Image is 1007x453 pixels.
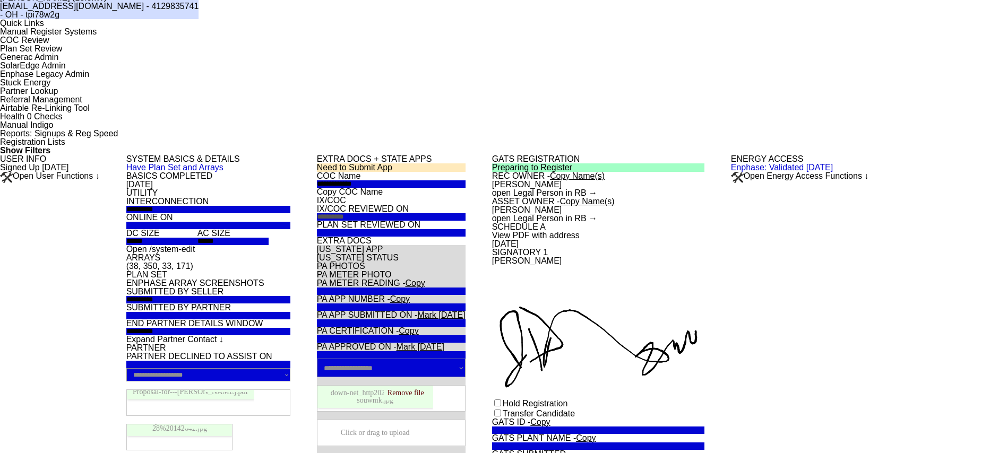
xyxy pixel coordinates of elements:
div: Open User Functions ↓ [13,172,100,183]
div: PLAN SET REVIEWED ON [317,221,466,229]
div: Open /system-edit [126,245,290,254]
div: PA PHOTOS [317,262,466,271]
div: GATS ID - [492,418,704,426]
a: down-net_http20250610-101-souwmk.jpg [331,389,420,404]
div: SIGNATORY 1 [492,248,704,257]
div: Copy COC Name [317,188,466,196]
div: SUBMITTED BY SELLER [126,288,290,296]
u: Copy [530,417,550,426]
u: Copy [576,433,596,442]
label: Hold Registration [503,399,568,408]
u: Mark [DATE] [397,342,444,351]
div: SUBMITTED BY PARTNER [126,303,290,312]
div: open Legal Person in RB → [492,214,704,223]
div: EXTRA DOCS + STATE APPS [317,155,466,163]
div: IX/COC [317,196,466,205]
u: Mark [DATE] [417,310,465,319]
div: PA APP NUMBER - [317,295,466,303]
div: (38, 350, 33, 171) [126,262,290,271]
div: Preparing to Register [492,163,704,172]
div: [US_STATE] APP [317,245,466,254]
div: Have Plan Set and Arrays [126,163,290,172]
div: PA APP SUBMITTED ON - [317,311,466,319]
div: COC Name [317,172,466,180]
div: BASICS COMPLETED [126,172,290,180]
label: Transfer Candidate [503,409,575,418]
div: Need to Submit App [317,163,466,172]
div: Expand Partner Contact ↓ [126,335,290,344]
u: Copy Name(s) [560,197,614,206]
div: SCHEDULE A [492,223,704,231]
div: SYSTEM BASICS & DETAILS [126,155,290,163]
img: H2SFWYKDArBHAAAAAElFTkSuQmCC [492,265,704,398]
div: ENERGY ACCESS [731,155,869,163]
div: DC SIZE [126,229,197,238]
div: REC OWNER - [492,172,704,180]
u: Copy [390,294,410,303]
div: PARTNER [126,344,290,352]
div: GATS PLANT NAME - [492,434,704,442]
div: ENPHASE ARRAY SCREENSHOTS [126,279,290,288]
u: Copy Name(s) [550,171,605,180]
div: AC SIZE [197,229,269,238]
div: ARRAYS [126,254,290,262]
div: ASSET OWNER - [492,197,704,206]
div: GATS REGISTRATION [492,155,704,163]
div: PARTNER DECLINED TO ASSIST ON [126,352,290,361]
div: PA METER READING - [317,279,466,288]
div: [DATE] [492,240,704,248]
u: Copy [405,278,425,288]
div: View PDF with address [492,231,704,240]
div: END PARTNER DETAILS WINDOW [126,319,290,328]
div: [US_STATE] STATUS [317,254,466,262]
div: [PERSON_NAME] [492,206,704,214]
img: tool-icon.png [731,172,744,183]
div: PLAN SET [126,271,290,279]
div: Click or drag to upload [317,420,433,446]
div: PA METER PHOTO [317,271,466,279]
div: Open Energy Access Functions ↓ [744,172,869,183]
div: Enphase: Validated [DATE] [731,163,869,172]
div: [PERSON_NAME] [492,180,704,189]
div: ONLINE ON [126,213,290,222]
div: INTERCONNECTION [126,197,290,206]
div: PA APPROVED ON - [317,343,466,351]
a: Enphase%202025-07-28%20142642.jpg [147,417,212,432]
div: [DATE] [126,180,290,189]
a: Remove file [384,386,428,400]
div: EXTRA DOCS [317,237,466,245]
div: open Legal Person in RB → [492,189,704,197]
u: Copy [399,326,418,335]
div: UTILITY [126,189,290,197]
div: [PERSON_NAME] [492,257,704,265]
div: PA CERTIFICATION - [317,327,466,335]
div: IX/COC REVIEWED ON [317,205,466,213]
